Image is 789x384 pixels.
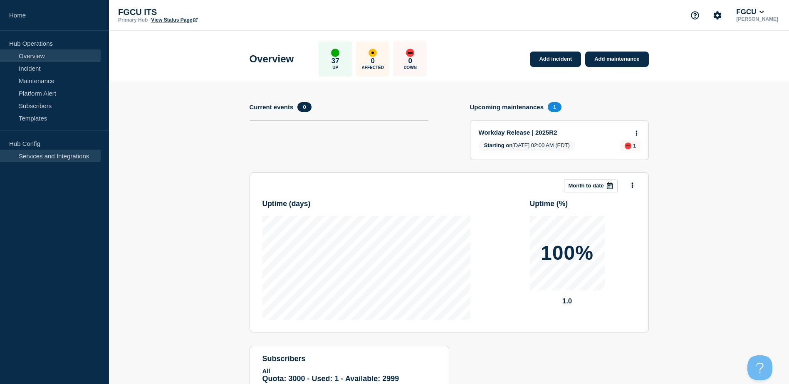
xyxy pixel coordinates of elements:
[406,49,414,57] div: down
[297,102,311,112] span: 0
[362,65,384,70] p: Affected
[470,103,544,111] h4: Upcoming maintenances
[585,52,648,67] a: Add maintenance
[530,52,581,67] a: Add incident
[250,53,294,65] h1: Overview
[735,8,766,16] button: FGCU
[369,49,377,57] div: affected
[548,102,561,112] span: 1
[530,297,605,305] p: 1.0
[479,140,575,151] span: [DATE] 02:00 AM (EDT)
[564,179,618,192] button: Month to date
[371,57,375,65] p: 0
[262,199,311,208] h3: Uptime ( days )
[479,129,629,136] a: Workday Release | 2025R2
[686,7,704,24] button: Support
[633,143,636,149] p: 1
[541,243,594,263] p: 100%
[625,143,631,149] div: down
[569,182,604,189] p: Month to date
[403,65,417,70] p: Down
[331,49,339,57] div: up
[250,103,294,111] h4: Current events
[262,367,436,374] p: All
[709,7,726,24] button: Account settings
[118,17,148,23] p: Primary Hub
[735,16,780,22] p: [PERSON_NAME]
[262,354,436,363] h4: subscribers
[530,199,568,208] h3: Uptime ( % )
[747,355,772,380] iframe: Help Scout Beacon - Open
[118,7,284,17] p: FGCU ITS
[262,374,399,383] span: Quota: 3000 - Used: 1 - Available: 2999
[408,57,412,65] p: 0
[331,57,339,65] p: 37
[151,17,197,23] a: View Status Page
[332,65,338,70] p: Up
[484,142,513,148] span: Starting on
